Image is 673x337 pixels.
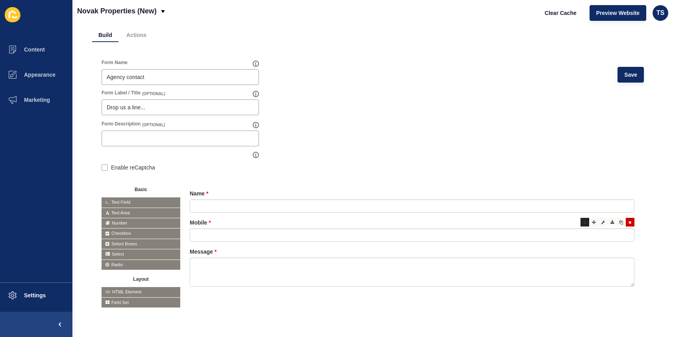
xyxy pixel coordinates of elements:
[102,121,141,127] label: Form Description
[538,5,583,21] button: Clear Cache
[590,5,646,21] button: Preview Website
[596,9,640,17] span: Preview Website
[102,260,180,270] span: Radio
[111,164,155,171] label: Enable reCaptcha
[618,67,644,83] button: Save
[102,287,180,297] span: HTML Element
[77,1,157,21] p: Novak Properties (New)
[102,274,180,283] button: Layout
[142,122,165,128] span: (OPTIONAL)
[102,59,128,66] label: Form Name
[102,184,180,193] button: Basic
[656,9,664,17] span: TS
[102,239,180,249] span: Select Boxes
[102,90,141,96] label: Form Label / Title
[190,248,217,256] label: Message
[92,28,118,42] li: Build
[102,298,180,308] span: Field Set
[102,197,180,207] span: Text Field
[545,9,577,17] span: Clear Cache
[624,71,637,79] span: Save
[102,249,180,259] span: Select
[190,219,211,227] label: Mobile
[190,190,208,197] label: Name
[102,228,180,238] span: Checkbox
[102,208,180,218] span: Text Area
[120,28,153,42] li: Actions
[142,91,165,97] span: (OPTIONAL)
[102,218,180,228] span: Number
